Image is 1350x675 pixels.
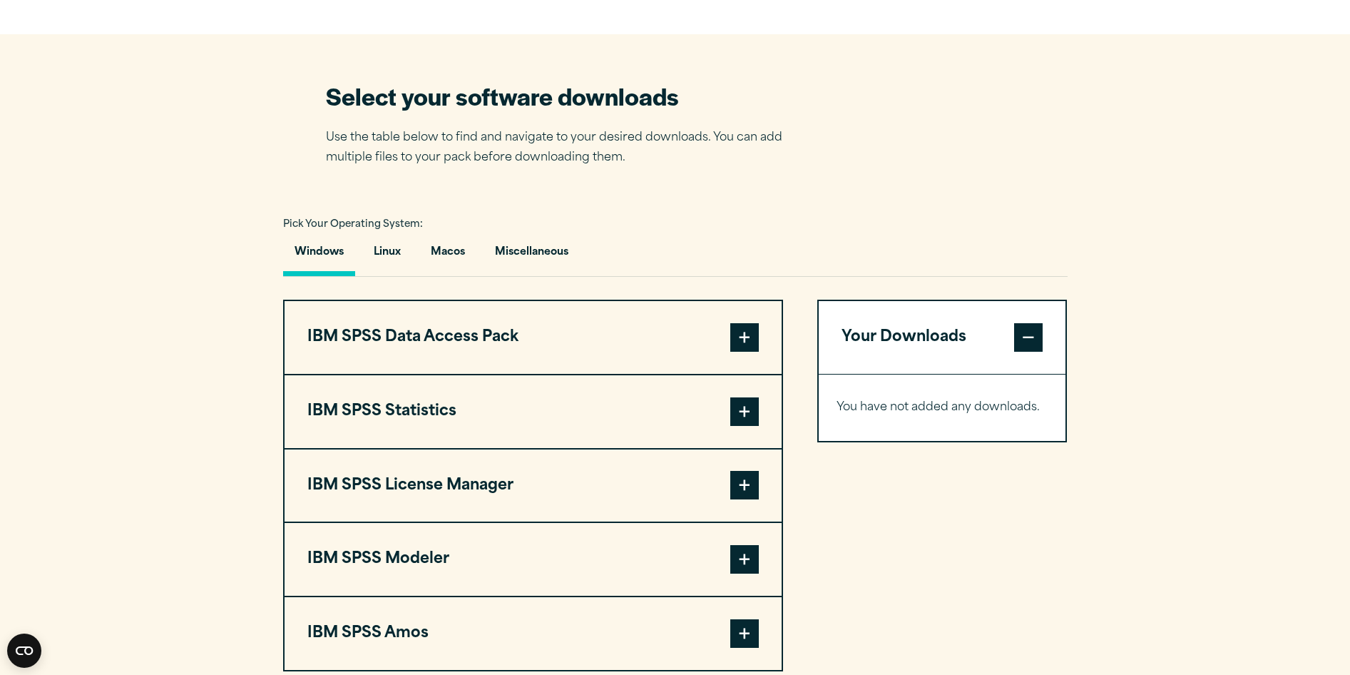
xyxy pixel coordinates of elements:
[837,397,1048,418] p: You have not added any downloads.
[326,80,804,112] h2: Select your software downloads
[285,375,782,448] button: IBM SPSS Statistics
[285,523,782,596] button: IBM SPSS Modeler
[7,634,41,668] button: Open CMP widget
[285,450,782,522] button: IBM SPSS License Manager
[819,374,1066,441] div: Your Downloads
[484,235,580,276] button: Miscellaneous
[362,235,412,276] button: Linux
[285,301,782,374] button: IBM SPSS Data Access Pack
[283,220,423,229] span: Pick Your Operating System:
[819,301,1066,374] button: Your Downloads
[419,235,476,276] button: Macos
[283,235,355,276] button: Windows
[285,597,782,670] button: IBM SPSS Amos
[326,128,804,169] p: Use the table below to find and navigate to your desired downloads. You can add multiple files to...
